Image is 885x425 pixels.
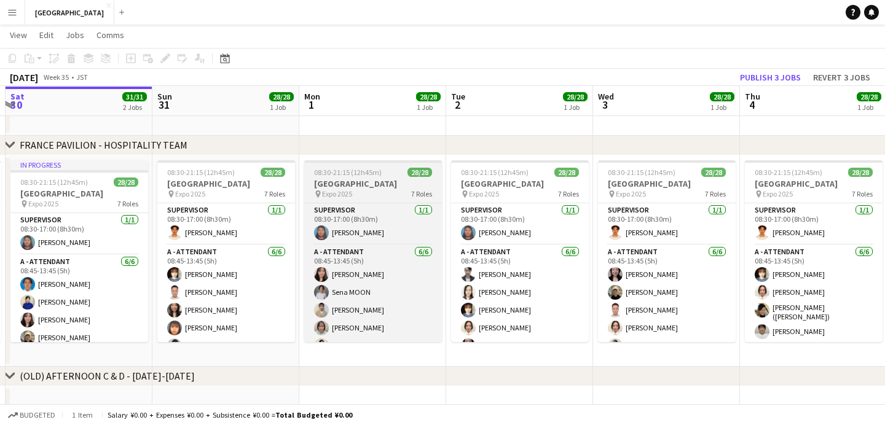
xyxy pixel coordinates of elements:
span: Expo 2025 [322,189,352,198]
span: Sat [10,91,25,102]
span: Expo 2025 [616,189,646,198]
div: 1 Job [270,103,293,112]
button: Budgeted [6,408,57,422]
span: 28/28 [416,92,441,101]
span: 08:30-21:15 (12h45m) [20,177,88,187]
app-job-card: In progress08:30-21:15 (12h45m)28/28[GEOGRAPHIC_DATA] Expo 20257 RolesSUPERVISOR1/108:30-17:00 (8... [10,160,148,342]
h3: [GEOGRAPHIC_DATA] [10,188,148,199]
app-card-role: SUPERVISOR1/108:30-17:00 (8h30m)[PERSON_NAME] [10,213,148,255]
span: Total Budgeted ¥0.00 [275,410,352,419]
span: 28/28 [710,92,734,101]
button: Revert 3 jobs [808,69,875,85]
div: 1 Job [564,103,587,112]
app-card-role: A - ATTENDANT6/608:45-13:45 (5h)[PERSON_NAME][PERSON_NAME][PERSON_NAME][PERSON_NAME][PERSON_NAME] [451,245,589,376]
span: 28/28 [848,168,873,177]
span: Expo 2025 [469,189,499,198]
a: View [5,27,32,43]
app-job-card: 08:30-21:15 (12h45m)28/28[GEOGRAPHIC_DATA] Expo 20257 RolesSUPERVISOR1/108:30-17:00 (8h30m)[PERSO... [598,160,736,342]
span: 28/28 [857,92,881,101]
span: 1 item [68,410,97,419]
app-card-role: SUPERVISOR1/108:30-17:00 (8h30m)[PERSON_NAME] [157,203,295,245]
span: 08:30-21:15 (12h45m) [314,168,382,177]
span: 7 Roles [117,199,138,208]
span: 28/28 [563,92,588,101]
span: 08:30-21:15 (12h45m) [755,168,822,177]
span: 08:30-21:15 (12h45m) [167,168,235,177]
span: 31 [155,98,172,112]
span: 08:30-21:15 (12h45m) [608,168,675,177]
span: Budgeted [20,411,55,419]
a: Comms [92,27,129,43]
span: Mon [304,91,320,102]
span: 28/28 [261,168,285,177]
div: 2 Jobs [123,103,146,112]
span: 28/28 [114,177,138,187]
span: 1 [302,98,320,112]
app-card-role: A - ATTENDANT6/608:45-13:45 (5h)[PERSON_NAME][PERSON_NAME][PERSON_NAME][PERSON_NAME]Kosei INOKUMA [157,245,295,380]
span: 3 [596,98,614,112]
span: Expo 2025 [28,199,58,208]
span: 28/28 [554,168,579,177]
div: JST [76,72,88,82]
h3: [GEOGRAPHIC_DATA] [304,178,442,189]
a: Jobs [61,27,89,43]
span: Expo 2025 [763,189,793,198]
div: Salary ¥0.00 + Expenses ¥0.00 + Subsistence ¥0.00 = [108,410,352,419]
div: FRANCE PAVILION - HOSPITALITY TEAM [20,139,187,151]
span: 28/28 [701,168,726,177]
span: View [10,29,27,41]
span: 7 Roles [411,189,432,198]
app-job-card: 08:30-21:15 (12h45m)28/28[GEOGRAPHIC_DATA] Expo 20257 RolesSUPERVISOR1/108:30-17:00 (8h30m)[PERSO... [304,160,442,342]
app-card-role: A - ATTENDANT6/608:45-13:45 (5h)[PERSON_NAME][PERSON_NAME][PERSON_NAME][PERSON_NAME] [10,255,148,386]
span: Week 35 [41,72,71,82]
app-card-role: A - ATTENDANT6/608:45-13:45 (5h)[PERSON_NAME]Sena MOON[PERSON_NAME][PERSON_NAME][PERSON_NAME] [304,245,442,376]
app-card-role: SUPERVISOR1/108:30-17:00 (8h30m)[PERSON_NAME] [745,203,883,245]
app-card-role: SUPERVISOR1/108:30-17:00 (8h30m)[PERSON_NAME] [598,203,736,245]
app-job-card: 08:30-21:15 (12h45m)28/28[GEOGRAPHIC_DATA] Expo 20257 RolesSUPERVISOR1/108:30-17:00 (8h30m)[PERSO... [745,160,883,342]
span: 08:30-21:15 (12h45m) [461,168,529,177]
div: [DATE] [10,71,38,84]
app-card-role: SUPERVISOR1/108:30-17:00 (8h30m)[PERSON_NAME] [451,203,589,245]
span: 2 [449,98,465,112]
h3: [GEOGRAPHIC_DATA] [157,178,295,189]
span: Jobs [66,29,84,41]
app-card-role: SUPERVISOR1/108:30-17:00 (8h30m)[PERSON_NAME] [304,203,442,245]
h3: [GEOGRAPHIC_DATA] [598,178,736,189]
app-job-card: 08:30-21:15 (12h45m)28/28[GEOGRAPHIC_DATA] Expo 20257 RolesSUPERVISOR1/108:30-17:00 (8h30m)[PERSO... [157,160,295,342]
span: 28/28 [407,168,432,177]
div: 1 Job [857,103,881,112]
app-job-card: 08:30-21:15 (12h45m)28/28[GEOGRAPHIC_DATA] Expo 20257 RolesSUPERVISOR1/108:30-17:00 (8h30m)[PERSO... [451,160,589,342]
span: Expo 2025 [175,189,205,198]
div: In progress [10,160,148,170]
div: 1 Job [710,103,734,112]
span: 30 [9,98,25,112]
div: (OLD) AFTERNOON C & D - [DATE]-[DATE] [20,370,195,382]
h3: [GEOGRAPHIC_DATA] [745,178,883,189]
span: 7 Roles [852,189,873,198]
span: 31/31 [122,92,147,101]
span: 28/28 [269,92,294,101]
app-card-role: A - ATTENDANT6/608:45-13:45 (5h)[PERSON_NAME][PERSON_NAME][PERSON_NAME]([PERSON_NAME])[PERSON_NAME] [745,245,883,380]
span: Comms [96,29,124,41]
span: 7 Roles [705,189,726,198]
h3: [GEOGRAPHIC_DATA] [451,178,589,189]
span: Tue [451,91,465,102]
app-card-role: A - ATTENDANT6/608:45-13:45 (5h)[PERSON_NAME][PERSON_NAME][PERSON_NAME][PERSON_NAME][PERSON_NAME] [598,245,736,376]
button: Publish 3 jobs [735,69,806,85]
span: 4 [743,98,760,112]
span: Edit [39,29,53,41]
button: [GEOGRAPHIC_DATA] [25,1,114,25]
span: 7 Roles [264,189,285,198]
span: Thu [745,91,760,102]
span: Wed [598,91,614,102]
span: 7 Roles [558,189,579,198]
a: Edit [34,27,58,43]
span: Sun [157,91,172,102]
div: 1 Job [417,103,440,112]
